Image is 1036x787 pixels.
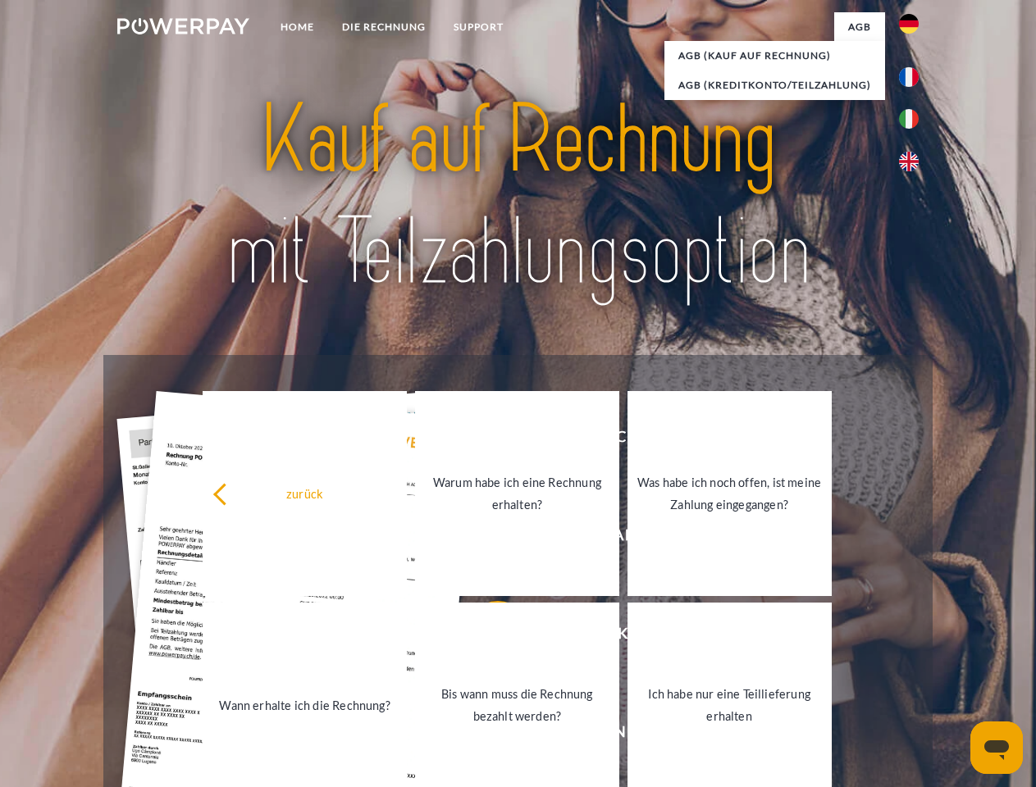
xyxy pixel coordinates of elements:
a: DIE RECHNUNG [328,12,440,42]
a: AGB (Kreditkonto/Teilzahlung) [664,71,885,100]
a: Was habe ich noch offen, ist meine Zahlung eingegangen? [628,391,832,596]
img: logo-powerpay-white.svg [117,18,249,34]
div: zurück [212,482,397,504]
div: Ich habe nur eine Teillieferung erhalten [637,683,822,727]
img: title-powerpay_de.svg [157,79,879,314]
a: AGB (Kauf auf Rechnung) [664,41,885,71]
a: agb [834,12,885,42]
div: Warum habe ich eine Rechnung erhalten? [425,471,609,516]
iframe: Schaltfläche zum Öffnen des Messaging-Fensters [970,721,1023,774]
div: Bis wann muss die Rechnung bezahlt werden? [425,683,609,727]
a: SUPPORT [440,12,518,42]
img: it [899,109,919,129]
div: Wann erhalte ich die Rechnung? [212,694,397,716]
img: de [899,14,919,34]
a: Home [267,12,328,42]
img: fr [899,67,919,87]
img: en [899,152,919,171]
div: Was habe ich noch offen, ist meine Zahlung eingegangen? [637,471,822,516]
